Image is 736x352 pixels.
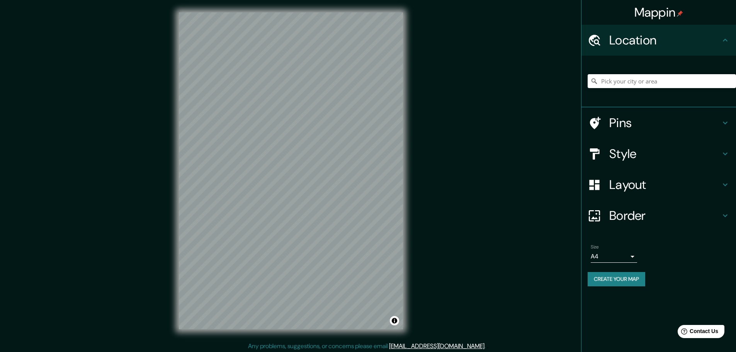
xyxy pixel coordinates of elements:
[591,250,637,263] div: A4
[581,138,736,169] div: Style
[389,342,484,350] a: [EMAIL_ADDRESS][DOMAIN_NAME]
[581,25,736,56] div: Location
[179,12,403,329] canvas: Map
[588,272,645,286] button: Create your map
[486,342,487,351] div: .
[581,169,736,200] div: Layout
[581,107,736,138] div: Pins
[248,342,486,351] p: Any problems, suggestions, or concerns please email .
[390,316,399,325] button: Toggle attribution
[581,200,736,231] div: Border
[634,5,683,20] h4: Mappin
[609,146,721,162] h4: Style
[487,342,488,351] div: .
[609,177,721,192] h4: Layout
[609,32,721,48] h4: Location
[591,244,599,250] label: Size
[667,322,728,343] iframe: Help widget launcher
[609,115,721,131] h4: Pins
[677,10,683,17] img: pin-icon.png
[609,208,721,223] h4: Border
[588,74,736,88] input: Pick your city or area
